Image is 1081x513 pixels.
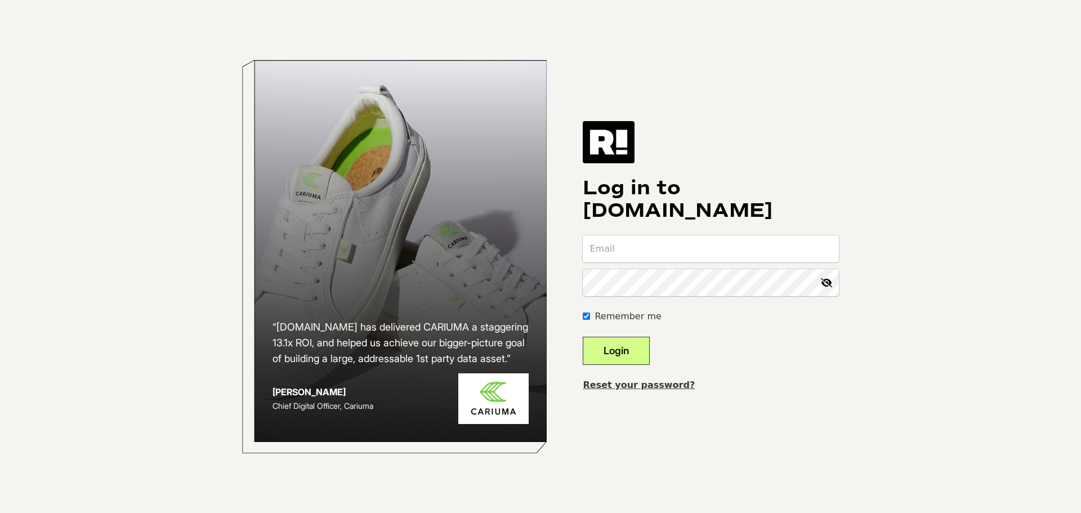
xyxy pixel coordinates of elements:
[583,337,650,365] button: Login
[583,177,839,222] h1: Log in to [DOMAIN_NAME]
[583,235,839,262] input: Email
[583,121,635,163] img: Retention.com
[273,386,346,398] strong: [PERSON_NAME]
[595,310,661,323] label: Remember me
[583,380,695,390] a: Reset your password?
[273,319,529,367] h2: “[DOMAIN_NAME] has delivered CARIUMA a staggering 13.1x ROI, and helped us achieve our bigger-pic...
[273,401,373,411] span: Chief Digital Officer, Cariuma
[458,373,529,425] img: Cariuma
